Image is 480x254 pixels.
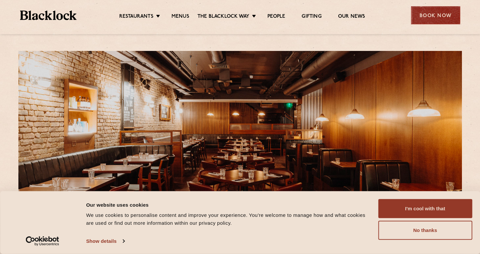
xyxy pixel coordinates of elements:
img: BL_Textured_Logo-footer-cropped.svg [20,11,77,20]
a: Show details [86,236,124,246]
a: Menus [171,13,189,21]
button: No thanks [378,221,472,240]
a: People [267,13,285,21]
a: Gifting [302,13,321,21]
a: The Blacklock Way [197,13,249,21]
div: Book Now [411,6,460,24]
a: Restaurants [119,13,153,21]
a: Our News [338,13,365,21]
button: I'm cool with that [378,199,472,218]
div: We use cookies to personalise content and improve your experience. You're welcome to manage how a... [86,211,371,227]
div: Our website uses cookies [86,201,371,209]
a: Usercentrics Cookiebot - opens in a new window [14,236,71,246]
